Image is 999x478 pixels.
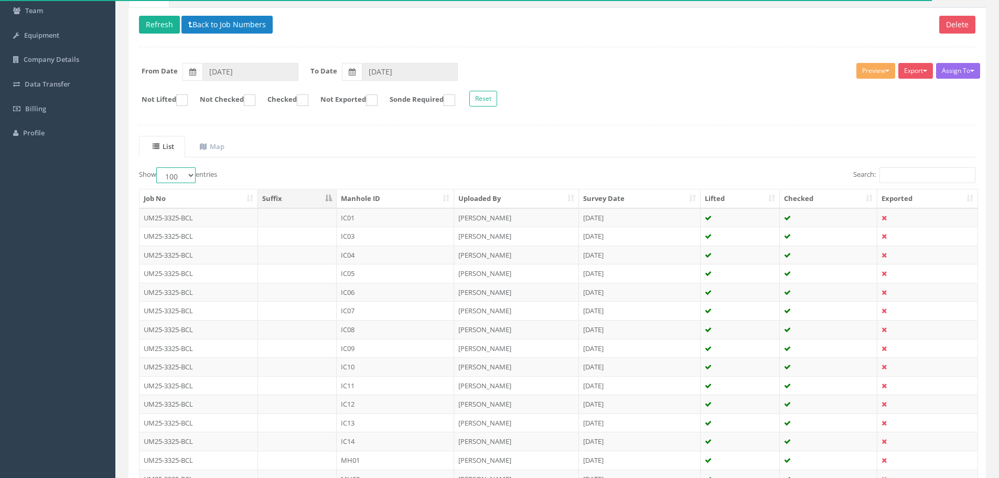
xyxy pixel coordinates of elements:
[337,357,454,376] td: IC10
[139,283,258,302] td: UM25-3325-BCL
[24,30,59,40] span: Equipment
[877,189,977,208] th: Exported: activate to sort column ascending
[25,79,70,89] span: Data Transfer
[579,320,701,339] td: [DATE]
[454,413,579,432] td: [PERSON_NAME]
[454,227,579,246] td: [PERSON_NAME]
[454,301,579,320] td: [PERSON_NAME]
[379,94,455,106] label: Sonde Required
[337,320,454,339] td: IC08
[337,413,454,432] td: IC13
[310,66,337,76] label: To Date
[454,264,579,283] td: [PERSON_NAME]
[337,376,454,395] td: IC11
[454,432,579,451] td: [PERSON_NAME]
[142,66,178,76] label: From Date
[454,246,579,264] td: [PERSON_NAME]
[131,94,188,106] label: Not Lifted
[139,189,258,208] th: Job No: activate to sort column ascending
[454,208,579,227] td: [PERSON_NAME]
[200,142,224,151] uib-tab-heading: Map
[202,63,298,81] input: From Date
[337,283,454,302] td: IC06
[181,16,273,34] button: Back to Job Numbers
[139,136,185,157] a: List
[579,376,701,395] td: [DATE]
[579,395,701,413] td: [DATE]
[337,189,454,208] th: Manhole ID: activate to sort column ascending
[579,208,701,227] td: [DATE]
[337,264,454,283] td: IC05
[454,339,579,358] td: [PERSON_NAME]
[139,301,258,320] td: UM25-3325-BCL
[258,189,337,208] th: Suffix: activate to sort column descending
[139,208,258,227] td: UM25-3325-BCL
[257,94,308,106] label: Checked
[25,104,46,113] span: Billing
[139,16,180,34] button: Refresh
[139,167,217,183] label: Show entries
[579,227,701,246] td: [DATE]
[579,246,701,264] td: [DATE]
[879,167,975,183] input: Search:
[139,246,258,264] td: UM25-3325-BCL
[362,63,458,81] input: To Date
[337,339,454,358] td: IC09
[139,451,258,470] td: UM25-3325-BCL
[25,6,43,15] span: Team
[337,432,454,451] td: IC14
[139,357,258,376] td: UM25-3325-BCL
[139,376,258,395] td: UM25-3325-BCL
[337,451,454,470] td: MH01
[337,301,454,320] td: IC07
[579,189,701,208] th: Survey Date: activate to sort column ascending
[856,63,895,79] button: Preview
[936,63,980,79] button: Assign To
[139,395,258,413] td: UM25-3325-BCL
[139,413,258,432] td: UM25-3325-BCL
[780,189,877,208] th: Checked: activate to sort column ascending
[701,189,780,208] th: Lifted: activate to sort column ascending
[454,451,579,470] td: [PERSON_NAME]
[898,63,933,79] button: Export
[153,142,174,151] uib-tab-heading: List
[337,227,454,246] td: IC03
[139,264,258,283] td: UM25-3325-BCL
[454,357,579,376] td: [PERSON_NAME]
[579,301,701,320] td: [DATE]
[579,413,701,432] td: [DATE]
[579,264,701,283] td: [DATE]
[156,167,196,183] select: Showentries
[454,189,579,208] th: Uploaded By: activate to sort column ascending
[139,320,258,339] td: UM25-3325-BCL
[454,376,579,395] td: [PERSON_NAME]
[23,128,45,137] span: Profile
[454,320,579,339] td: [PERSON_NAME]
[337,208,454,227] td: IC01
[579,283,701,302] td: [DATE]
[24,55,79,64] span: Company Details
[939,16,975,34] button: Delete
[469,91,497,107] button: Reset
[139,432,258,451] td: UM25-3325-BCL
[853,167,975,183] label: Search:
[189,94,255,106] label: Not Checked
[579,357,701,376] td: [DATE]
[579,339,701,358] td: [DATE]
[310,94,378,106] label: Not Exported
[454,395,579,413] td: [PERSON_NAME]
[337,395,454,413] td: IC12
[139,227,258,246] td: UM25-3325-BCL
[139,339,258,358] td: UM25-3325-BCL
[454,283,579,302] td: [PERSON_NAME]
[337,246,454,264] td: IC04
[186,136,235,157] a: Map
[579,451,701,470] td: [DATE]
[579,432,701,451] td: [DATE]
